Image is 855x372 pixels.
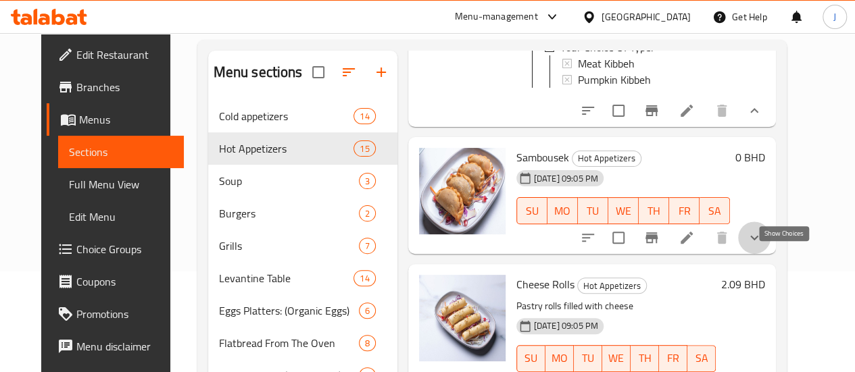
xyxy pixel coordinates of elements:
span: MO [553,201,572,221]
div: items [359,205,376,221]
div: Menu-management [455,9,538,25]
span: SA [705,201,725,221]
span: TH [636,348,654,368]
a: Sections [58,136,184,168]
span: 8 [360,337,375,350]
a: Edit Restaurant [47,38,184,71]
div: [GEOGRAPHIC_DATA] [602,9,691,24]
span: [DATE] 09:05 PM [529,172,604,185]
span: SA [693,348,710,368]
button: sort-choices [572,221,604,254]
div: items [353,270,375,286]
button: delete [706,221,738,254]
span: WE [608,348,625,368]
span: Burgers [219,205,359,221]
span: TH [644,201,664,221]
div: items [353,140,375,157]
div: Hot Appetizers [577,277,647,294]
span: Coupons [76,273,173,290]
span: MO [551,348,568,368]
button: delete [706,95,738,127]
button: TH [639,197,669,224]
span: Sambousek [516,147,569,167]
div: items [359,173,376,189]
span: Choice Groups [76,241,173,257]
span: TU [579,348,597,368]
div: Flatbread From The Oven8 [208,327,397,359]
span: Menu disclaimer [76,338,173,354]
a: Menu disclaimer [47,330,184,363]
svg: Show Choices [746,103,762,119]
span: Menus [79,111,173,128]
span: Hot Appetizers [572,151,641,166]
span: Eggs Platters: (Organic Eggs) [219,302,359,319]
span: FR [664,348,682,368]
span: Levantine Table [219,270,354,286]
div: Levantine Table14 [208,262,397,294]
span: Select to update [604,97,633,125]
button: WE [602,345,631,372]
div: Cold appetizers14 [208,100,397,132]
a: Choice Groups [47,233,184,265]
div: Soup3 [208,165,397,197]
button: TU [578,197,608,224]
button: TH [631,345,659,372]
div: Eggs Platters: (Organic Eggs)6 [208,294,397,327]
img: Sambousek [419,148,506,234]
span: 3 [360,175,375,188]
span: Flatbread From The Oven [219,335,359,351]
div: Hot Appetizers [572,151,641,167]
span: Hot Appetizers [578,278,646,294]
span: 7 [360,240,375,253]
span: SU [522,348,540,368]
span: Branches [76,79,173,95]
span: Cheese Rolls [516,274,575,294]
span: FR [675,201,694,221]
button: SU [516,197,547,224]
h6: 0 BHD [735,148,765,167]
button: SA [700,197,730,224]
span: Sections [69,144,173,160]
span: 6 [360,304,375,317]
button: TU [574,345,602,372]
button: Branch-specific-item [635,95,668,127]
p: Pastry rolls filled with cheese [516,298,716,315]
span: Pumpkin Kibbeh [578,72,651,88]
a: Menus [47,103,184,136]
span: Hot Appetizers [219,140,354,157]
a: Branches [47,71,184,103]
span: 14 [354,272,374,285]
span: 15 [354,142,374,155]
button: show more [738,95,771,127]
button: Add section [365,56,397,88]
a: Full Menu View [58,168,184,201]
a: Coupons [47,265,184,298]
button: MO [545,345,574,372]
button: SA [687,345,716,372]
span: J [833,9,836,24]
span: Grills [219,238,359,254]
a: Edit Menu [58,201,184,233]
button: FR [669,197,700,224]
span: 2 [360,207,375,220]
div: Grills7 [208,230,397,262]
img: Cheese Rolls [419,275,506,361]
span: Cold appetizers [219,108,354,124]
span: Promotions [76,306,173,322]
div: Hot Appetizers15 [208,132,397,165]
h6: 2.09 BHD [721,275,765,294]
span: [DATE] 09:05 PM [529,319,604,332]
span: Select all sections [304,58,333,86]
div: Burgers2 [208,197,397,230]
button: Branch-specific-item [635,221,668,254]
span: Edit Menu [69,209,173,225]
button: FR [659,345,687,372]
button: MO [547,197,578,224]
button: WE [608,197,639,224]
a: Edit menu item [679,103,695,119]
span: Soup [219,173,359,189]
span: Edit Restaurant [76,47,173,63]
span: Full Menu View [69,176,173,192]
